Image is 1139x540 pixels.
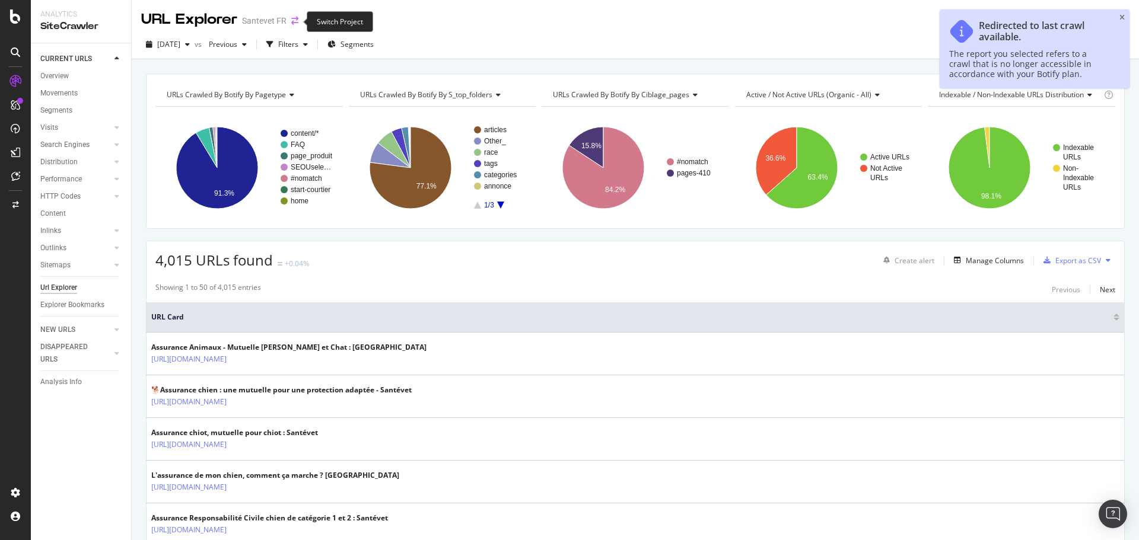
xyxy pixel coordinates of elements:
[151,396,227,408] a: [URL][DOMAIN_NAME]
[151,470,399,481] div: L'assurance de mon chien, comment ça marche ? [GEOGRAPHIC_DATA]
[735,116,922,219] svg: A chart.
[40,139,111,151] a: Search Engines
[484,171,517,179] text: categories
[1039,251,1101,270] button: Export as CSV
[40,242,66,254] div: Outlinks
[291,140,305,149] text: FAQ
[746,90,871,100] span: Active / Not Active URLs (organic - all)
[151,481,227,493] a: [URL][DOMAIN_NAME]
[40,53,92,65] div: CURRENT URLS
[1063,183,1081,191] text: URLs
[484,137,506,145] text: Other_
[157,39,180,49] span: 2025 Aug. 24th
[744,85,912,104] h4: Active / Not Active URLs
[40,104,72,117] div: Segments
[40,173,111,186] a: Performance
[341,39,374,49] span: Segments
[323,35,378,54] button: Segments
[151,342,427,353] div: Assurance Animaux - Mutuelle [PERSON_NAME] et Chat : [GEOGRAPHIC_DATA]
[307,11,373,32] div: Switch Project
[291,152,333,160] text: page_produit
[40,376,123,388] a: Analysis Info
[40,225,111,237] a: Inlinks
[151,385,412,395] div: 🐕Assurance chien : une mutuelle pour une protection adaptée - Santévet
[40,190,111,203] a: HTTP Codes
[981,192,1001,200] text: 98.1%
[1063,153,1081,161] text: URLs
[1100,285,1115,295] div: Next
[291,163,331,171] text: SEOUsele…
[40,156,78,168] div: Distribution
[40,139,90,151] div: Search Engines
[291,197,308,205] text: home
[204,35,252,54] button: Previous
[40,20,122,33] div: SiteCrawler
[40,341,111,366] a: DISAPPEARED URLS
[291,129,319,138] text: content/*
[484,159,498,168] text: tags
[979,20,1108,43] div: Redirected to last crawl available.
[360,90,492,100] span: URLs Crawled By Botify By s_top_folders
[484,201,494,209] text: 1/3
[40,9,122,20] div: Analytics
[40,341,100,366] div: DISAPPEARED URLS
[358,85,526,104] h4: URLs Crawled By Botify By s_top_folders
[1063,143,1094,152] text: Indexable
[40,122,111,134] a: Visits
[151,427,318,438] div: Assurance chiot, mutuelle pour chiot : Santévet
[40,376,82,388] div: Analysis Info
[40,324,75,336] div: NEW URLS
[141,35,195,54] button: [DATE]
[949,49,1108,79] div: The report you selected refers to a crawl that is no longer accessible in accordance with your Bo...
[262,35,313,54] button: Filters
[879,251,934,270] button: Create alert
[291,186,330,194] text: start-courtier
[1055,255,1101,266] div: Export as CSV
[155,116,343,219] div: A chart.
[40,87,78,100] div: Movements
[141,9,237,30] div: URL Explorer
[870,164,902,172] text: Not Active
[151,524,227,536] a: [URL][DOMAIN_NAME]
[40,122,58,134] div: Visits
[151,513,388,523] div: Assurance Responsabilité Civile chien de catégorie 1 et 2 : Santévet
[1100,282,1115,296] button: Next
[542,116,729,219] div: A chart.
[605,186,625,194] text: 84.2%
[291,17,298,25] div: arrow-right-arrow-left
[40,70,123,82] a: Overview
[151,312,1111,322] span: URL Card
[167,90,286,100] span: URLs Crawled By Botify By pagetype
[40,242,111,254] a: Outlinks
[765,154,785,162] text: 36.6%
[155,282,261,296] div: Showing 1 to 50 of 4,015 entries
[214,189,234,197] text: 91.3%
[1063,164,1078,172] text: Non-
[164,85,332,104] h4: URLs Crawled By Botify By pagetype
[40,282,123,294] a: Url Explorer
[40,259,111,271] a: Sitemaps
[551,85,718,104] h4: URLs Crawled By Botify By ciblage_pages
[40,104,123,117] a: Segments
[870,174,888,182] text: URLs
[151,353,227,365] a: [URL][DOMAIN_NAME]
[895,255,934,266] div: Create alert
[40,53,111,65] a: CURRENT URLS
[677,158,708,166] text: #nomatch
[484,148,498,156] text: race
[151,439,227,450] a: [URL][DOMAIN_NAME]
[155,250,273,270] span: 4,015 URLs found
[242,15,287,27] div: Santevet FR
[195,39,204,49] span: vs
[581,142,602,150] text: 15.8%
[349,116,536,219] div: A chart.
[40,190,81,203] div: HTTP Codes
[40,173,82,186] div: Performance
[40,299,104,311] div: Explorer Bookmarks
[870,153,909,161] text: Active URLs
[553,90,689,100] span: URLs Crawled By Botify By ciblage_pages
[677,169,711,177] text: pages-410
[40,299,123,311] a: Explorer Bookmarks
[928,116,1115,219] div: A chart.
